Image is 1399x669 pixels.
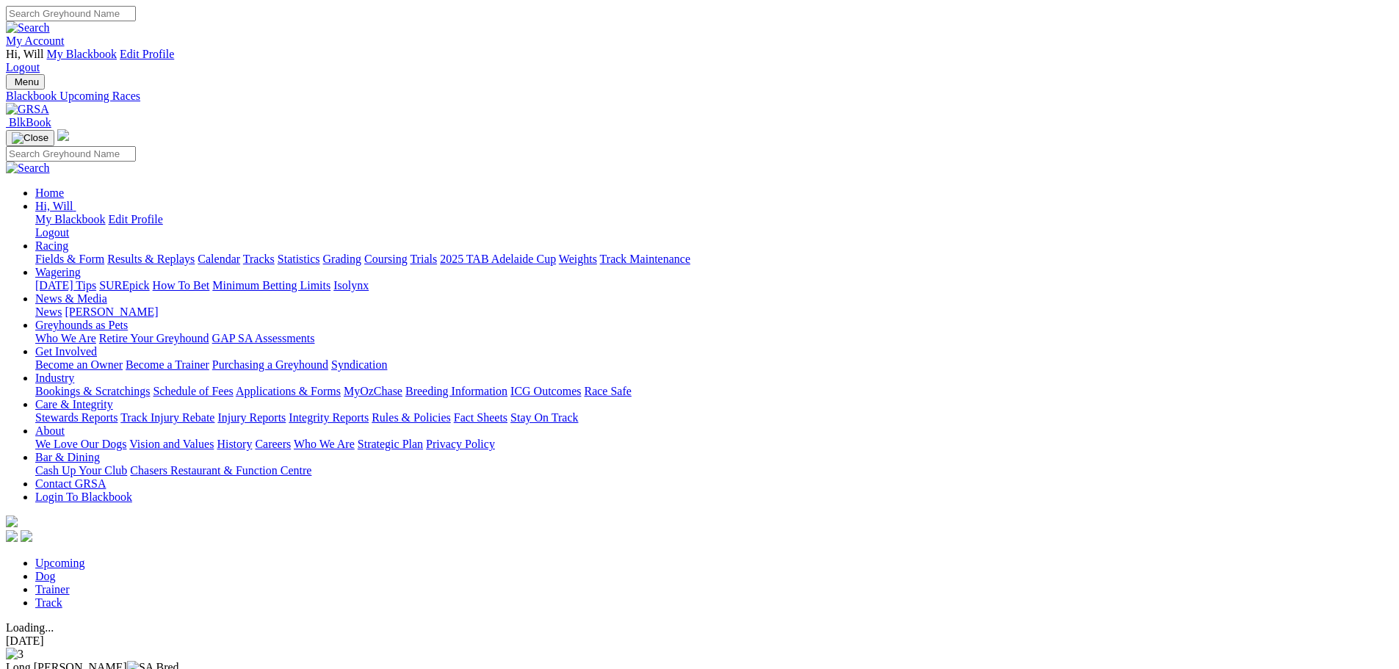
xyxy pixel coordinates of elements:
[35,358,123,371] a: Become an Owner
[600,253,690,265] a: Track Maintenance
[65,305,158,318] a: [PERSON_NAME]
[35,319,128,331] a: Greyhounds as Pets
[35,279,1393,292] div: Wagering
[584,385,631,397] a: Race Safe
[35,305,62,318] a: News
[35,411,118,424] a: Stewards Reports
[35,253,1393,266] div: Racing
[35,226,69,239] a: Logout
[6,516,18,527] img: logo-grsa-white.png
[6,530,18,542] img: facebook.svg
[440,253,556,265] a: 2025 TAB Adelaide Cup
[35,292,107,305] a: News & Media
[6,48,44,60] span: Hi, Will
[47,48,118,60] a: My Blackbook
[559,253,597,265] a: Weights
[130,464,311,477] a: Chasers Restaurant & Function Centre
[35,345,97,358] a: Get Involved
[510,411,578,424] a: Stay On Track
[358,438,423,450] a: Strategic Plan
[344,385,402,397] a: MyOzChase
[198,253,240,265] a: Calendar
[278,253,320,265] a: Statistics
[57,129,69,141] img: logo-grsa-white.png
[243,253,275,265] a: Tracks
[35,398,113,411] a: Care & Integrity
[6,48,1393,74] div: My Account
[6,634,1393,648] div: [DATE]
[289,411,369,424] a: Integrity Reports
[6,103,49,116] img: GRSA
[35,358,1393,372] div: Get Involved
[35,557,85,569] a: Upcoming
[35,305,1393,319] div: News & Media
[255,438,291,450] a: Careers
[426,438,495,450] a: Privacy Policy
[6,90,1393,103] a: Blackbook Upcoming Races
[331,358,387,371] a: Syndication
[212,279,330,292] a: Minimum Betting Limits
[99,279,149,292] a: SUREpick
[510,385,581,397] a: ICG Outcomes
[35,200,76,212] a: Hi, Will
[99,332,209,344] a: Retire Your Greyhound
[294,438,355,450] a: Who We Are
[35,213,106,225] a: My Blackbook
[35,596,62,609] a: Track
[6,130,54,146] button: Toggle navigation
[35,583,70,596] a: Trainer
[153,279,210,292] a: How To Bet
[120,48,174,60] a: Edit Profile
[6,6,136,21] input: Search
[6,162,50,175] img: Search
[6,74,45,90] button: Toggle navigation
[323,253,361,265] a: Grading
[126,358,209,371] a: Become a Trainer
[372,411,451,424] a: Rules & Policies
[9,116,51,129] span: BlkBook
[35,266,81,278] a: Wagering
[6,621,54,634] span: Loading...
[35,239,68,252] a: Racing
[6,35,65,47] a: My Account
[35,570,56,582] a: Dog
[35,200,73,212] span: Hi, Will
[364,253,408,265] a: Coursing
[35,491,132,503] a: Login To Blackbook
[35,332,1393,345] div: Greyhounds as Pets
[35,187,64,199] a: Home
[454,411,507,424] a: Fact Sheets
[35,424,65,437] a: About
[6,146,136,162] input: Search
[35,253,104,265] a: Fields & Form
[35,438,1393,451] div: About
[35,477,106,490] a: Contact GRSA
[6,648,24,661] img: 3
[410,253,437,265] a: Trials
[109,213,163,225] a: Edit Profile
[129,438,214,450] a: Vision and Values
[35,213,1393,239] div: Hi, Will
[236,385,341,397] a: Applications & Forms
[35,385,1393,398] div: Industry
[15,76,39,87] span: Menu
[6,21,50,35] img: Search
[333,279,369,292] a: Isolynx
[107,253,195,265] a: Results & Replays
[35,438,126,450] a: We Love Our Dogs
[12,132,48,144] img: Close
[153,385,233,397] a: Schedule of Fees
[212,358,328,371] a: Purchasing a Greyhound
[35,372,74,384] a: Industry
[35,411,1393,424] div: Care & Integrity
[6,116,51,129] a: BlkBook
[217,411,286,424] a: Injury Reports
[217,438,252,450] a: History
[120,411,214,424] a: Track Injury Rebate
[21,530,32,542] img: twitter.svg
[212,332,315,344] a: GAP SA Assessments
[405,385,507,397] a: Breeding Information
[6,61,40,73] a: Logout
[35,385,150,397] a: Bookings & Scratchings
